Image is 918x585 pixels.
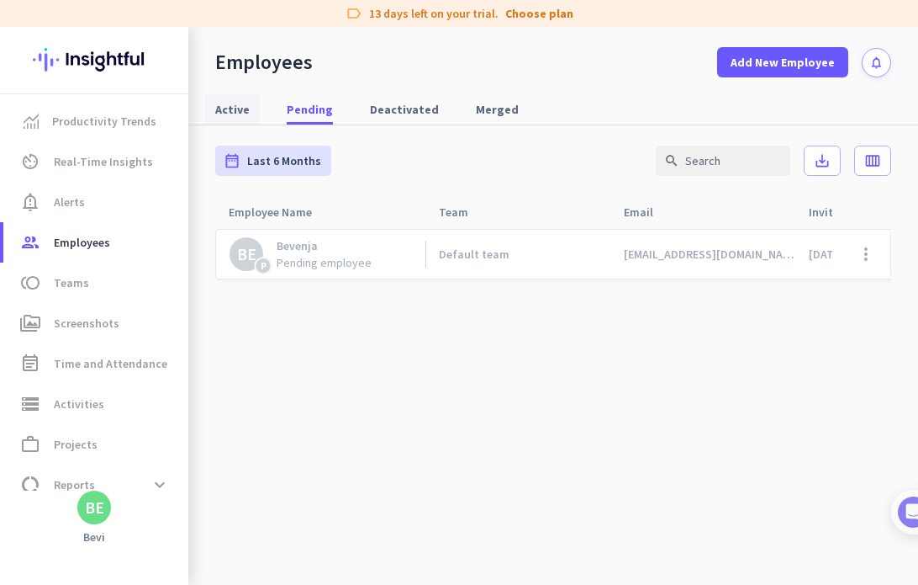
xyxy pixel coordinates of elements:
span: Pending [287,101,333,118]
span: Add New Employee [731,54,835,71]
a: BEPBevenjaPending employee [229,237,425,271]
span: Screenshots [54,313,119,333]
a: menu-itemProductivity Trends [3,101,188,141]
i: label [346,5,362,22]
span: Last 6 Months [247,152,321,169]
span: Productivity Trends [52,111,156,131]
div: Employee Name [229,200,332,224]
span: Teams [54,273,89,293]
a: perm_mediaScreenshots [3,303,188,343]
input: Search [656,146,790,176]
span: Alerts [54,192,85,212]
i: group [20,232,40,253]
button: notifications [862,48,891,77]
div: Bevenja [277,238,318,253]
span: Active [215,101,250,118]
i: toll [20,273,40,293]
button: calendar_view_week [854,146,891,176]
div: Pending employee [277,255,372,270]
div: [DATE] [809,247,844,262]
i: data_usage [20,475,40,495]
span: Activities [54,394,104,414]
div: Invitation Date [809,200,896,224]
i: event_note [20,354,40,374]
span: [EMAIL_ADDRESS][DOMAIN_NAME] [624,247,795,262]
span: Reports [54,475,95,495]
span: Merged [476,101,519,118]
i: notifications [869,56,884,70]
span: Projects [54,434,98,455]
i: work_outline [20,434,40,455]
i: perm_media [20,313,40,333]
a: tollTeams [3,263,188,303]
a: Default team [439,247,610,262]
span: Employees [54,232,110,253]
button: save_alt [804,146,841,176]
i: storage [20,394,40,414]
a: data_usageReportsexpand_more [3,465,188,505]
span: Time and Attendance [54,354,167,374]
div: BE [237,246,256,263]
i: search [664,153,679,168]
span: Deactivated [370,101,439,118]
button: Add New Employee [717,47,848,77]
a: storageActivities [3,384,188,424]
button: more_vert [846,234,886,274]
a: notification_importantAlerts [3,182,188,222]
img: menu-item [24,114,39,129]
div: BE [85,499,104,516]
a: event_noteTime and Attendance [3,343,188,384]
a: groupEmployees [3,222,188,263]
a: work_outlineProjects [3,424,188,465]
i: calendar_view_week [864,152,881,169]
i: save_alt [814,152,831,169]
span: Real-Time Insights [54,152,153,172]
a: av_timerReal-Time Insights [3,141,188,182]
i: date_range [224,152,240,169]
i: av_timer [20,152,40,172]
i: notification_important [20,192,40,212]
a: Choose plan [505,5,573,22]
button: expand_more [145,470,175,500]
div: P [255,257,272,274]
img: Insightful logo [33,27,156,93]
div: Email [624,200,673,224]
div: Default team [439,247,509,262]
div: Team [439,200,488,224]
div: Employees [215,50,313,75]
